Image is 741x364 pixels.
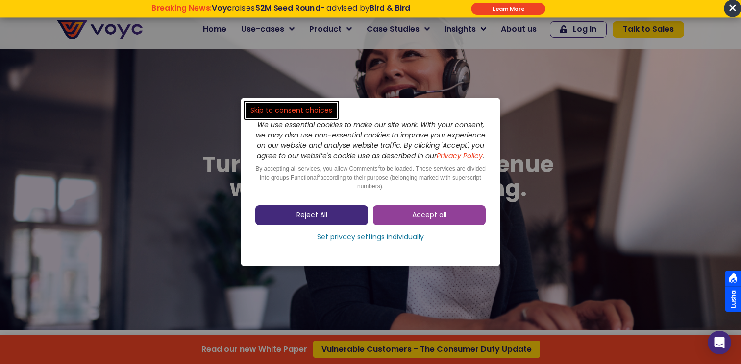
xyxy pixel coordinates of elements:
a: Privacy Policy [437,151,483,160]
a: Set privacy settings individually [255,230,486,245]
a: Skip to consent choices [246,103,337,118]
span: Set privacy settings individually [317,232,424,242]
sup: 2 [318,173,320,178]
i: We use essential cookies to make our site work. With your consent, we may also use non-essential ... [256,120,486,160]
a: Accept all [373,205,486,225]
span: By accepting all services, you allow Comments to be loaded. These services are divided into group... [255,165,486,190]
sup: 2 [378,164,380,169]
a: Reject All [255,205,368,225]
span: Accept all [412,210,446,220]
span: Reject All [296,210,327,220]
